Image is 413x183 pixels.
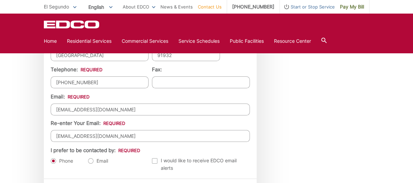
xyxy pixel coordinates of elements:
span: English [83,1,118,13]
span: El Segundo [44,4,69,10]
a: EDCD logo. Return to the homepage. [44,20,100,29]
a: Service Schedules [178,37,220,45]
label: Telephone: [51,67,102,73]
a: Public Facilities [230,37,264,45]
a: Home [44,37,57,45]
a: About EDCO [123,3,155,11]
label: Email: [51,94,89,100]
label: Fax: [152,67,162,73]
a: Residential Services [67,37,111,45]
label: Phone [51,158,73,164]
a: Resource Center [274,37,311,45]
a: Contact Us [198,3,222,11]
label: Re-enter Your Email: [51,120,125,126]
label: I would like to receive EDCO email alerts [152,157,250,172]
label: I prefer to be contacted by: [51,147,140,153]
label: Email [88,158,108,164]
a: News & Events [160,3,193,11]
a: Commercial Services [122,37,168,45]
span: Pay My Bill [340,3,364,11]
